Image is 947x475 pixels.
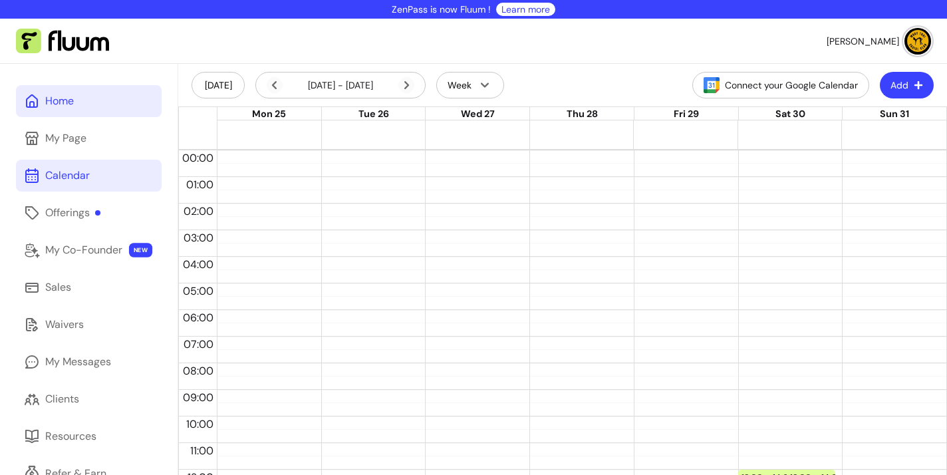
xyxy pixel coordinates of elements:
div: Calendar [45,168,90,184]
span: 05:00 [180,284,217,298]
span: Thu 28 [567,108,598,120]
a: Sales [16,271,162,303]
span: Tue 26 [358,108,389,120]
span: Mon 25 [252,108,286,120]
span: 04:00 [180,257,217,271]
a: Resources [16,420,162,452]
img: Fluum Logo [16,29,109,54]
a: Home [16,85,162,117]
span: Fri 29 [674,108,699,120]
button: avatar[PERSON_NAME] [827,28,931,55]
div: My Page [45,130,86,146]
button: Fri 29 [674,107,699,122]
a: Calendar [16,160,162,192]
div: My Co-Founder [45,242,122,258]
span: Sun 31 [880,108,909,120]
a: Clients [16,383,162,415]
span: Sat 30 [775,108,805,120]
button: Sat 30 [775,107,805,122]
span: 00:00 [179,151,217,165]
div: Resources [45,428,96,444]
div: Waivers [45,317,84,333]
a: Learn more [501,3,550,16]
span: NEW [129,243,152,257]
span: 11:00 [187,444,217,458]
img: Google Calendar Icon [704,77,720,93]
span: 02:00 [180,204,217,218]
span: 03:00 [180,231,217,245]
span: 09:00 [180,391,217,404]
button: Sun 31 [880,107,909,122]
span: 06:00 [180,311,217,325]
a: My Messages [16,346,162,378]
span: 01:00 [183,178,217,192]
button: Thu 28 [567,107,598,122]
a: Waivers [16,309,162,341]
div: Sales [45,279,71,295]
div: My Messages [45,354,111,370]
button: Mon 25 [252,107,286,122]
button: [DATE] [192,72,245,98]
div: Home [45,93,74,109]
span: Wed 27 [461,108,495,120]
button: Tue 26 [358,107,389,122]
img: avatar [904,28,931,55]
div: Offerings [45,205,100,221]
div: [DATE] - [DATE] [267,77,414,93]
button: Wed 27 [461,107,495,122]
div: Clients [45,391,79,407]
span: 08:00 [180,364,217,378]
span: 07:00 [180,337,217,351]
span: 10:00 [183,417,217,431]
button: Add [880,72,934,98]
button: Week [436,72,504,98]
a: My Co-Founder NEW [16,234,162,266]
a: My Page [16,122,162,154]
a: Offerings [16,197,162,229]
p: ZenPass is now Fluum ! [392,3,491,16]
button: Connect your Google Calendar [692,72,869,98]
span: [PERSON_NAME] [827,35,899,48]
